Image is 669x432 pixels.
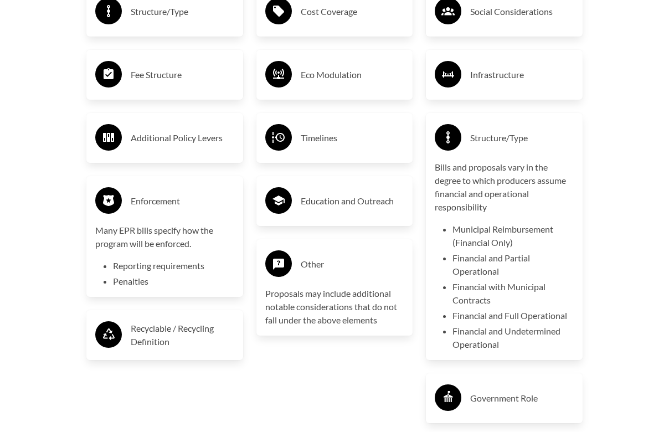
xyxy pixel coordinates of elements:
[131,66,234,84] h3: Fee Structure
[95,224,234,250] p: Many EPR bills specify how the program will be enforced.
[301,192,404,210] h3: Education and Outreach
[113,275,234,288] li: Penalties
[131,129,234,147] h3: Additional Policy Levers
[131,322,234,348] h3: Recyclable / Recycling Definition
[470,389,574,407] h3: Government Role
[113,259,234,272] li: Reporting requirements
[470,66,574,84] h3: Infrastructure
[301,129,404,147] h3: Timelines
[131,3,234,20] h3: Structure/Type
[131,192,234,210] h3: Enforcement
[452,280,574,307] li: Financial with Municipal Contracts
[452,251,574,278] li: Financial and Partial Operational
[452,325,574,351] li: Financial and Undetermined Operational
[470,3,574,20] h3: Social Considerations
[452,223,574,249] li: Municipal Reimbursement (Financial Only)
[470,129,574,147] h3: Structure/Type
[301,66,404,84] h3: Eco Modulation
[265,287,404,327] p: Proposals may include additional notable considerations that do not fall under the above elements
[301,255,404,273] h3: Other
[435,161,574,214] p: Bills and proposals vary in the degree to which producers assume financial and operational respon...
[301,3,404,20] h3: Cost Coverage
[452,309,574,322] li: Financial and Full Operational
